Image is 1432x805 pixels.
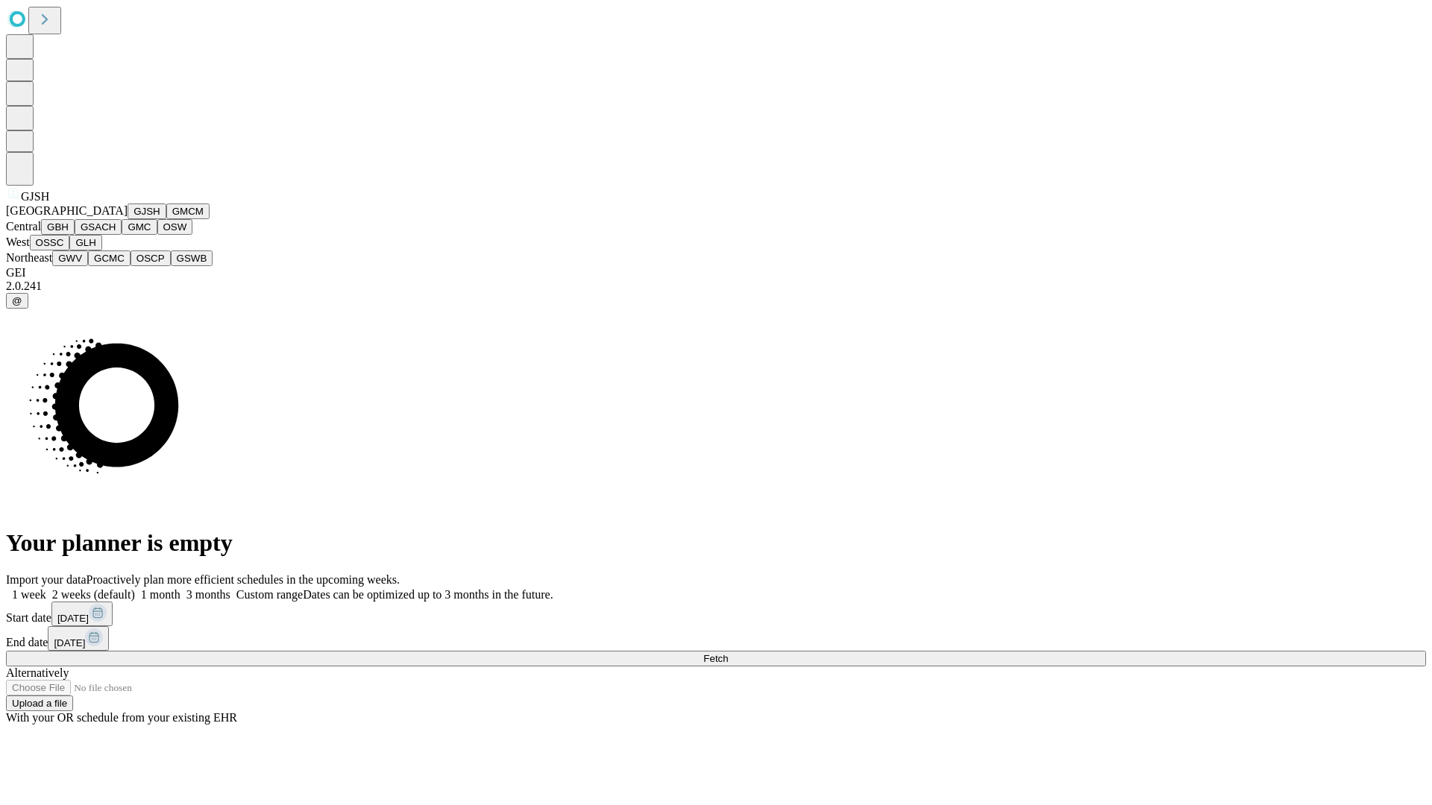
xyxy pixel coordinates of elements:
[51,602,113,626] button: [DATE]
[12,588,46,601] span: 1 week
[6,666,69,679] span: Alternatively
[236,588,303,601] span: Custom range
[6,695,73,711] button: Upload a file
[6,220,41,233] span: Central
[52,588,135,601] span: 2 weeks (default)
[21,190,49,203] span: GJSH
[69,235,101,250] button: GLH
[6,204,128,217] span: [GEOGRAPHIC_DATA]
[6,266,1426,280] div: GEI
[157,219,193,235] button: OSW
[6,711,237,724] span: With your OR schedule from your existing EHR
[30,235,70,250] button: OSSC
[54,637,85,648] span: [DATE]
[12,295,22,306] span: @
[128,203,166,219] button: GJSH
[52,250,88,266] button: GWV
[6,293,28,309] button: @
[48,626,109,651] button: [DATE]
[186,588,230,601] span: 3 months
[131,250,171,266] button: OSCP
[6,651,1426,666] button: Fetch
[303,588,553,601] span: Dates can be optimized up to 3 months in the future.
[166,203,210,219] button: GMCM
[171,250,213,266] button: GSWB
[122,219,157,235] button: GMC
[6,573,87,586] span: Import your data
[6,602,1426,626] div: Start date
[87,573,400,586] span: Proactively plan more efficient schedules in the upcoming weeks.
[703,653,728,664] span: Fetch
[75,219,122,235] button: GSACH
[6,236,30,248] span: West
[6,251,52,264] span: Northeast
[141,588,180,601] span: 1 month
[88,250,131,266] button: GCMC
[6,626,1426,651] div: End date
[41,219,75,235] button: GBH
[6,529,1426,557] h1: Your planner is empty
[57,613,89,624] span: [DATE]
[6,280,1426,293] div: 2.0.241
